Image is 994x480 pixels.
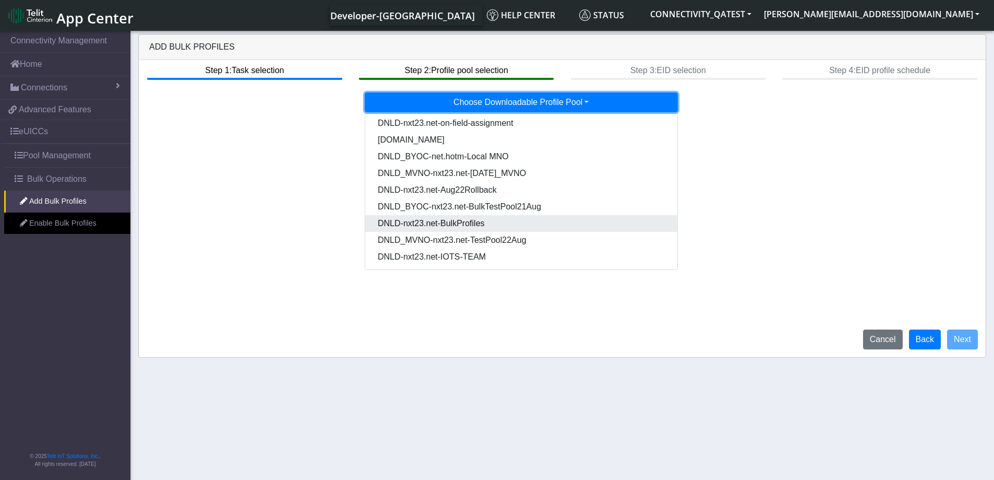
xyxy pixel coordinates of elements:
[47,453,99,459] a: Telit IoT Solutions, Inc.
[4,168,130,191] a: Bulk Operations
[644,5,758,24] button: CONNECTIVITY_QATEST
[330,5,474,26] a: Your current platform instance
[863,330,903,349] button: Cancel
[330,9,475,22] span: Developer-[GEOGRAPHIC_DATA]
[365,92,678,112] button: Choose Downloadable Profile Pool
[487,9,555,21] span: Help center
[365,113,678,270] div: Choose Downloadable Profile Pool
[139,34,986,60] div: Add Bulk Profiles
[365,215,677,232] button: DNLD-nxt23.net-BulkProfiles
[575,5,644,26] a: Status
[359,60,554,80] btn: Step 2: Profile pool selection
[8,7,52,24] img: logo-telit-cinterion-gw-new.png
[4,191,130,213] a: Add Bulk Profiles
[579,9,591,21] img: status.svg
[147,60,342,80] btn: Step 1: Task selection
[365,249,677,265] button: DNLD-nxt23.net-IOTS-TEAM
[4,144,130,167] a: Pool Management
[365,198,677,215] button: DNLD_BYOC-nxt23.net-BulkTestPool21Aug
[56,8,134,28] span: App Center
[579,9,624,21] span: Status
[487,9,498,21] img: knowledge.svg
[909,330,941,349] button: Back
[758,5,986,24] button: [PERSON_NAME][EMAIL_ADDRESS][DOMAIN_NAME]
[365,232,677,249] button: DNLD_MVNO-nxt23.net-TestPool22Aug
[947,330,978,349] button: Next
[365,115,677,132] button: DNLD-nxt23.net-on-field-assignment
[19,103,91,116] span: Advanced Features
[365,165,677,182] button: DNLD_MVNO-nxt23.net-[DATE]_MVNO
[27,173,87,185] span: Bulk Operations
[483,5,575,26] a: Help center
[365,182,677,198] button: DNLD-nxt23.net-Aug22Rollback
[365,132,677,148] button: [DOMAIN_NAME]
[21,81,67,94] span: Connections
[8,4,132,27] a: App Center
[4,213,130,235] a: Enable Bulk Profiles
[365,148,677,165] button: DNLD_BYOC-net.hotm-Local MNO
